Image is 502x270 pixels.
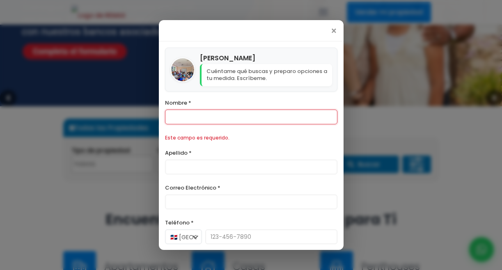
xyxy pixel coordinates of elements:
[165,133,337,143] div: Este campo es requerido.
[165,183,337,193] label: Correo Electrónico *
[165,217,337,228] label: Teléfono *
[165,148,337,158] label: Apellido *
[200,64,332,86] p: Cuéntame qué buscas y preparo opciones a tu medida. Escríbeme.
[165,98,337,108] label: Nombre *
[171,58,194,81] img: Adrian Reyes
[330,26,337,36] span: ×
[200,53,332,63] h4: [PERSON_NAME]
[205,229,337,244] input: 123-456-7890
